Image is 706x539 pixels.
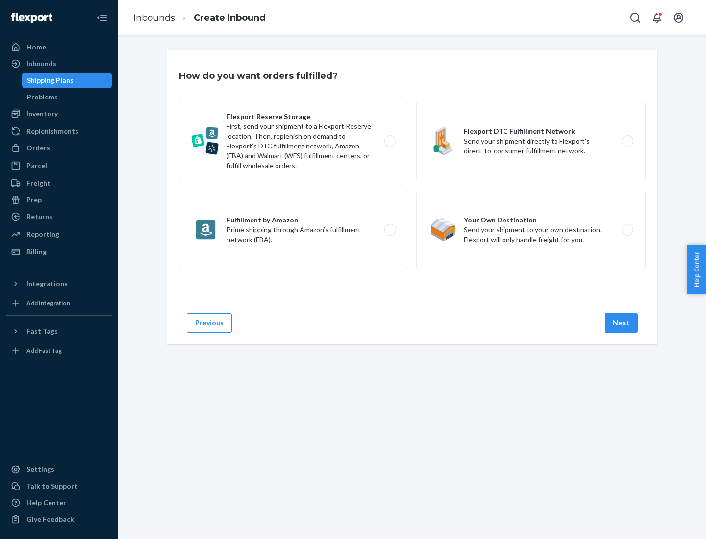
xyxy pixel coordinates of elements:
button: Next [605,313,638,333]
button: Open account menu [669,8,688,27]
a: Inbounds [133,12,175,23]
div: Reporting [26,229,59,239]
button: Give Feedback [6,512,112,527]
div: Home [26,42,46,52]
a: Freight [6,175,112,191]
button: Help Center [687,245,706,294]
div: Talk to Support [26,481,77,491]
div: Inbounds [26,59,56,69]
div: Add Fast Tag [26,346,62,355]
a: Add Fast Tag [6,343,112,359]
div: Fast Tags [26,326,58,336]
a: Create Inbound [194,12,266,23]
a: Inbounds [6,56,112,72]
div: Replenishments [26,126,78,136]
a: Orders [6,140,112,156]
div: Prep [26,195,42,205]
a: Shipping Plans [22,73,112,88]
a: Inventory [6,106,112,122]
a: Prep [6,192,112,208]
a: Add Integration [6,295,112,311]
div: Orders [26,143,50,153]
a: Returns [6,209,112,224]
div: Inventory [26,109,58,119]
a: Replenishments [6,123,112,139]
div: Returns [26,212,52,221]
a: Settings [6,462,112,477]
div: Add Integration [26,299,70,307]
a: Talk to Support [6,478,112,494]
a: Billing [6,244,112,260]
div: Shipping Plans [27,75,74,85]
div: Billing [26,247,47,257]
a: Help Center [6,495,112,511]
div: Give Feedback [26,514,74,524]
button: Close Navigation [92,8,112,27]
div: Help Center [26,498,66,508]
div: Integrations [26,279,68,289]
a: Reporting [6,226,112,242]
button: Open Search Box [626,8,645,27]
button: Previous [187,313,232,333]
div: Problems [27,92,58,102]
button: Open notifications [647,8,667,27]
div: Settings [26,465,54,474]
img: Flexport logo [11,13,52,23]
div: Parcel [26,161,47,171]
a: Home [6,39,112,55]
button: Integrations [6,276,112,292]
a: Parcel [6,158,112,173]
h3: How do you want orders fulfilled? [179,70,338,82]
a: Problems [22,89,112,105]
button: Fast Tags [6,323,112,339]
ol: breadcrumbs [126,3,274,32]
div: Freight [26,178,50,188]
